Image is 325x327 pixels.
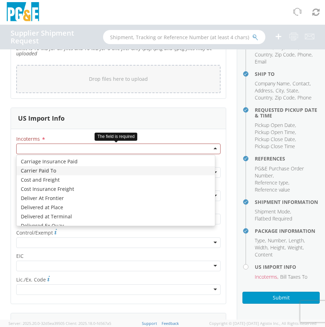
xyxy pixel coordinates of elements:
span: Content [255,251,273,258]
span: State [287,87,298,94]
span: Pickup Open Time [255,129,295,135]
h5: Limit is 10 MB for all files and 10 MB for a one file. Only .pdf, .png and .jpeg files may be upl... [16,46,221,62]
li: , [255,129,296,136]
li: , [275,94,296,101]
input: Shipment, Tracking or Reference Number (at least 4 chars) [103,30,265,44]
span: Height [270,244,285,251]
li: , [276,87,285,94]
div: Delivered Ex Quay [17,221,215,230]
span: Copyright © [DATE]-[DATE] Agistix Inc., All Rights Reserved [209,321,317,326]
span: City [276,87,284,94]
li: , [255,273,278,280]
span: Company Name [255,80,290,87]
button: Submit [242,292,320,304]
span: Length [289,237,304,244]
span: State [287,44,298,51]
span: Number [268,237,286,244]
span: Address [255,87,273,94]
span: EIC [16,253,24,259]
span: Bill Taxes To [280,273,307,280]
h4: US Import Info [255,264,320,270]
li: , [255,80,291,87]
span: City [276,44,284,51]
span: Lic./Ex. Code [16,276,46,283]
div: Carrier Paid To [17,166,215,175]
li: , [270,244,286,251]
div: Cost and Freight [17,175,215,184]
span: Flatbed Required [255,215,292,222]
li: , [255,51,273,58]
span: Reference type [255,179,288,186]
span: Client: 2025.18.0-fd567a5 [66,321,111,326]
div: The field is required [95,133,137,141]
li: , [255,122,296,129]
img: pge-logo-06675f144f4cfa6a6814.png [5,2,41,23]
h4: Shipment Information [255,199,320,205]
li: , [289,237,305,244]
a: Feedback [162,321,179,326]
span: Email [255,58,266,65]
li: , [297,51,313,58]
h4: Ship To [255,71,320,77]
span: Incoterms [16,136,40,143]
h3: US Import Info [18,115,65,122]
span: Type [255,237,265,244]
li: , [287,87,299,94]
h4: Package Information [255,228,320,234]
span: Server: 2025.20.0-32d5ea39505 [8,321,65,326]
li: , [255,136,296,143]
li: , [275,51,296,58]
span: Reference value [255,186,290,193]
li: , [255,244,269,251]
li: , [255,87,274,94]
span: Phone [297,94,312,101]
span: Pickup Close Time [255,143,295,150]
span: Drop files here to upload [89,75,148,82]
h4: Supplier Shipment Request [11,29,96,45]
div: Delivered at Place [17,203,215,212]
span: Contact [293,80,310,87]
li: , [288,244,304,251]
div: Delivered at Terminal [17,212,215,221]
li: , [293,80,311,87]
span: Weight [288,244,303,251]
li: , [255,179,289,186]
span: Zip Code [275,51,295,58]
h4: References [255,156,320,161]
div: Cost Insurance Freight [17,184,215,194]
span: Country [255,94,272,101]
span: Control/Exempt [16,229,53,236]
span: Pickup Close Date [255,136,295,143]
li: , [255,208,291,215]
span: Shipment Mode [255,208,290,215]
li: , [255,94,273,101]
div: Carriage Insurance Paid [17,157,215,166]
span: PG&E Purchase Order Number [255,165,304,179]
span: Pickup Open Date [255,122,295,128]
span: Incoterms [255,273,277,280]
span: Width [255,244,267,251]
h4: Requested Pickup Date & Time [255,107,320,118]
div: Deliver At Frontier [17,194,215,203]
li: , [255,165,318,179]
li: , [255,237,266,244]
li: , [268,237,287,244]
span: Address [255,44,273,51]
span: Zip Code [275,94,295,101]
span: Country [255,51,272,58]
a: Support [142,321,157,326]
span: Phone [297,51,312,58]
